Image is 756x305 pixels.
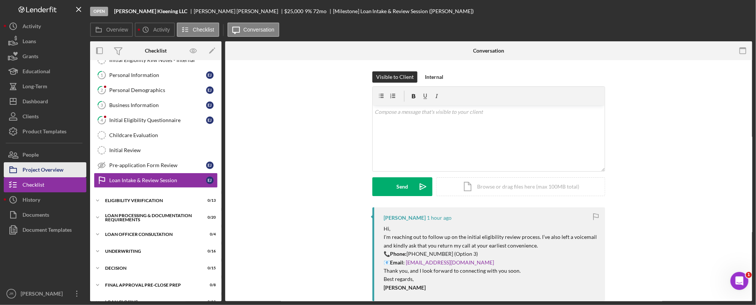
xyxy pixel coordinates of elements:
[4,64,86,79] button: Educational
[202,283,216,287] div: 0 / 8
[244,27,275,33] label: Conversation
[23,147,39,164] div: People
[105,266,197,270] div: Decision
[109,57,217,63] div: Initial Eligibility Rvw Notes - Internal
[4,49,86,64] button: Grants
[109,132,217,138] div: Childcare Evaluation
[473,48,505,54] div: Conversation
[109,117,206,123] div: Initial Eligibility Questionnaire
[23,222,72,239] div: Document Templates
[206,116,214,124] div: E J
[109,162,206,168] div: Pre-application Form Review
[105,300,197,304] div: Loan Closing
[421,71,447,83] button: Internal
[384,284,426,291] strong: [PERSON_NAME]
[206,86,214,94] div: E J
[23,192,40,209] div: History
[202,215,216,220] div: 0 / 20
[177,23,219,37] button: Checklist
[105,213,197,222] div: Loan Processing & Documentation Requirements
[202,266,216,270] div: 0 / 15
[4,109,86,124] button: Clients
[390,259,405,266] strong: Email:
[23,162,63,179] div: Project Overview
[4,147,86,162] a: People
[109,102,206,108] div: Business Information
[94,173,218,188] a: Loan Intake & Review SessionEJ
[153,27,170,33] label: Activity
[114,8,187,14] b: [PERSON_NAME] Kleening LLC
[425,71,443,83] div: Internal
[90,23,133,37] button: Overview
[202,232,216,237] div: 0 / 4
[23,64,50,81] div: Educational
[94,98,218,113] a: 3Business InformationEJ
[23,34,36,51] div: Loans
[19,286,68,303] div: [PERSON_NAME]
[4,177,86,192] button: Checklist
[105,198,197,203] div: Eligibility Verification
[109,72,206,78] div: Personal Information
[4,222,86,237] button: Document Templates
[9,292,14,296] text: JR
[94,158,218,173] a: Pre-application Form ReviewEJ
[94,143,218,158] a: Initial Review
[94,53,218,68] a: Initial Eligibility Rvw Notes - Internal
[384,215,426,221] div: [PERSON_NAME]
[384,275,598,292] p: Best regards,
[730,272,748,290] iframe: Intercom live chat
[372,71,417,83] button: Visible to Client
[109,147,217,153] div: Initial Review
[4,192,86,207] button: History
[94,68,218,83] a: 1Personal InformationEJ
[390,251,407,257] strong: Phone:
[333,8,474,14] div: [Milestone] Loan Intake & Review Session ([PERSON_NAME])
[384,233,598,250] p: I'm reaching out to follow up on the initial eligibility review process. I’ve also left a voicema...
[109,87,206,93] div: Personal Demographics
[23,177,44,194] div: Checklist
[23,94,48,111] div: Dashboard
[94,113,218,128] a: 4Initial Eligibility QuestionnaireEJ
[746,272,752,278] span: 1
[4,124,86,139] button: Product Templates
[384,267,598,275] p: Thank you, and I look forward to connecting with you soon.
[23,109,39,126] div: Clients
[206,101,214,109] div: E J
[4,94,86,109] button: Dashboard
[194,8,285,14] div: [PERSON_NAME] [PERSON_NAME]
[4,19,86,34] button: Activity
[313,8,327,14] div: 72 mo
[101,72,103,77] tspan: 1
[202,198,216,203] div: 0 / 13
[105,283,197,287] div: Final Approval Pre-Close Prep
[206,177,214,184] div: E J
[4,207,86,222] button: Documents
[101,103,103,107] tspan: 3
[427,215,452,221] time: 2025-09-26 13:47
[202,300,216,304] div: 0 / 12
[4,34,86,49] button: Loans
[305,8,312,14] div: 9 %
[4,79,86,94] button: Long-Term
[106,27,128,33] label: Overview
[4,286,86,301] button: JR[PERSON_NAME]
[23,124,66,141] div: Product Templates
[285,8,304,14] span: $25,000
[105,232,197,237] div: Loan Officer Consultation
[206,162,214,169] div: E J
[372,177,432,196] button: Send
[109,177,206,183] div: Loan Intake & Review Session
[206,71,214,79] div: E J
[384,250,598,267] p: 📞 [PHONE_NUMBER] (Option 3) 📧
[105,249,197,254] div: Underwriting
[135,23,175,37] button: Activity
[23,207,49,224] div: Documents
